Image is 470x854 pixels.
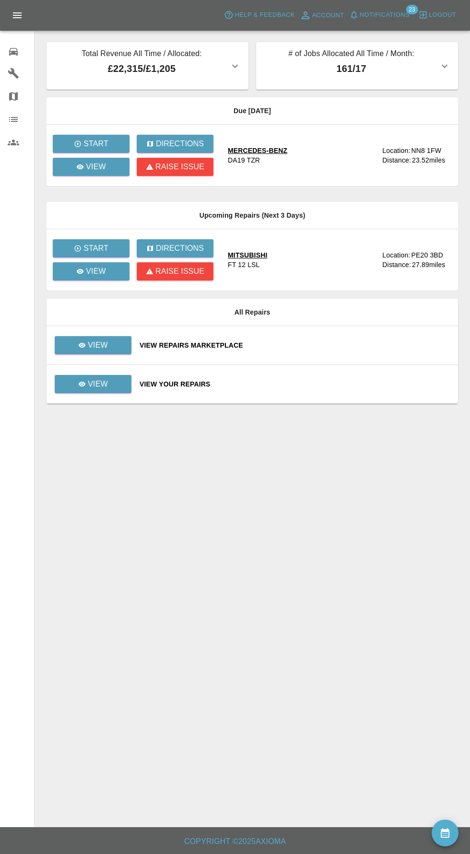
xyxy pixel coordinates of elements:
[53,239,129,257] button: Start
[140,379,450,389] a: View Your Repairs
[47,42,248,90] button: Total Revenue All Time / Allocated:£22,315/£1,205
[264,48,439,61] p: # of Jobs Allocated All Time / Month:
[382,250,410,260] div: Location:
[88,339,108,351] p: View
[228,260,259,269] div: FT 12 LSL
[360,10,410,21] span: Notifications
[412,155,450,165] div: 23.52 miles
[83,138,108,150] p: Start
[406,5,418,14] span: 23
[54,380,132,387] a: View
[8,835,462,848] h6: Copyright © 2025 Axioma
[228,155,260,165] div: DA19 TZR
[312,10,344,21] span: Account
[412,260,450,269] div: 27.89 miles
[54,341,132,349] a: View
[228,146,287,155] div: MERCEDES-BENZ
[47,299,458,326] th: All Repairs
[83,243,108,254] p: Start
[55,336,131,354] a: View
[256,42,458,90] button: # of Jobs Allocated All Time / Month:161/17
[47,97,458,125] th: Due [DATE]
[411,250,443,260] div: PE20 3BD
[137,135,213,153] button: Directions
[88,378,108,390] p: View
[53,158,129,176] a: View
[140,340,450,350] a: View Repairs Marketplace
[137,262,213,281] button: Raise issue
[47,202,458,229] th: Upcoming Repairs (Next 3 Days)
[156,138,204,150] p: Directions
[429,10,456,21] span: Logout
[382,250,450,269] a: Location:PE20 3BDDistance:27.89miles
[235,10,294,21] span: Help & Feedback
[222,8,297,23] button: Help & Feedback
[53,262,129,281] a: View
[411,146,441,155] div: NN8 1FW
[86,266,106,277] p: View
[264,61,439,76] p: 161 / 17
[347,8,412,23] button: Notifications
[432,819,458,846] button: availability
[382,146,450,165] a: Location:NN8 1FWDistance:23.52miles
[297,8,347,23] a: Account
[155,266,204,277] p: Raise issue
[382,146,410,155] div: Location:
[156,243,204,254] p: Directions
[155,161,204,173] p: Raise issue
[86,161,106,173] p: View
[382,260,411,269] div: Distance:
[382,155,411,165] div: Distance:
[228,250,267,260] div: MITSUBISHI
[55,375,131,393] a: View
[416,8,458,23] button: Logout
[228,146,375,165] a: MERCEDES-BENZDA19 TZR
[137,239,213,257] button: Directions
[54,48,229,61] p: Total Revenue All Time / Allocated:
[54,61,229,76] p: £22,315 / £1,205
[53,135,129,153] button: Start
[6,4,29,27] button: Open drawer
[228,250,375,269] a: MITSUBISHIFT 12 LSL
[137,158,213,176] button: Raise issue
